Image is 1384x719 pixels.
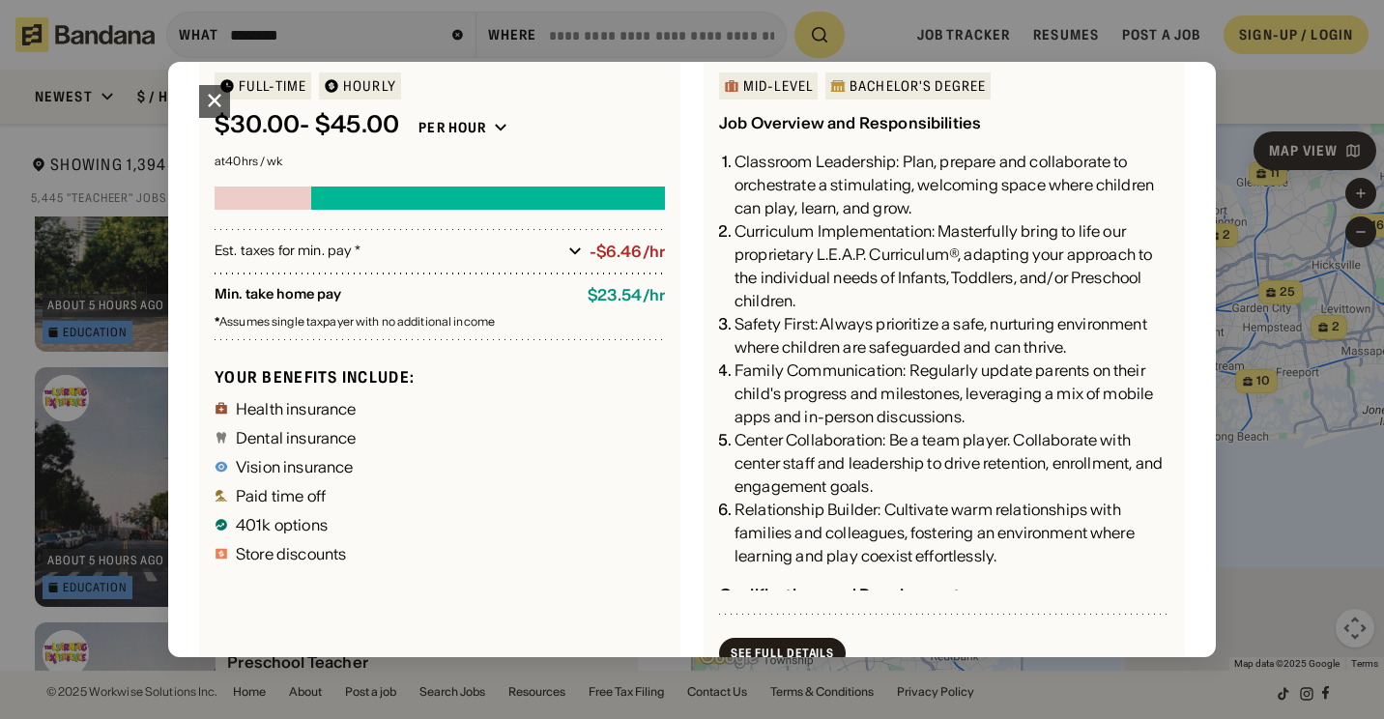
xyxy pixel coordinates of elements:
div: Family Communication: Regularly update parents on their child's progress and milestones, leveragi... [735,359,1169,428]
div: Center Collaboration: Be a team player. Collaborate with center staff and leadership to drive ret... [735,428,1169,498]
div: $ 23.54 / hr [588,286,665,304]
div: Full-time [239,79,306,93]
div: Safety First: Always prioritize a safe, nurturing environment where children are safeguarded and ... [735,312,1169,359]
div: Bachelor's Degree [850,79,986,93]
div: -$6.46/hr [590,243,665,261]
div: Paid time off [236,488,326,503]
div: Mid-Level [743,79,813,93]
div: Job Overview and Responsibilities [719,113,981,132]
div: at 40 hrs / wk [215,156,665,167]
div: Dental insurance [236,430,357,446]
div: HOURLY [343,79,396,93]
div: Est. taxes for min. pay * [215,242,561,261]
div: See Full Details [731,647,834,659]
div: Per hour [418,119,486,136]
div: Health insurance [236,401,357,417]
div: Curriculum Implementation: Masterfully bring to life our proprietary L.E.A.P. Curriculum®, adapti... [735,219,1169,312]
div: Your benefits include: [215,367,665,388]
div: Min. take home pay [215,286,572,304]
div: Classroom Leadership: Plan, prepare and collaborate to orchestrate a stimulating, welcoming space... [735,150,1169,219]
div: 401k options [236,517,328,532]
div: Assumes single taxpayer with no additional income [215,316,665,328]
div: Vision insurance [236,459,354,475]
div: Relationship Builder: Cultivate warm relationships with families and colleagues, fostering an env... [735,498,1169,567]
div: $ 30.00 - $45.00 [215,111,399,139]
div: Store discounts [236,546,346,561]
div: Qualifications and Requirements [719,585,968,604]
